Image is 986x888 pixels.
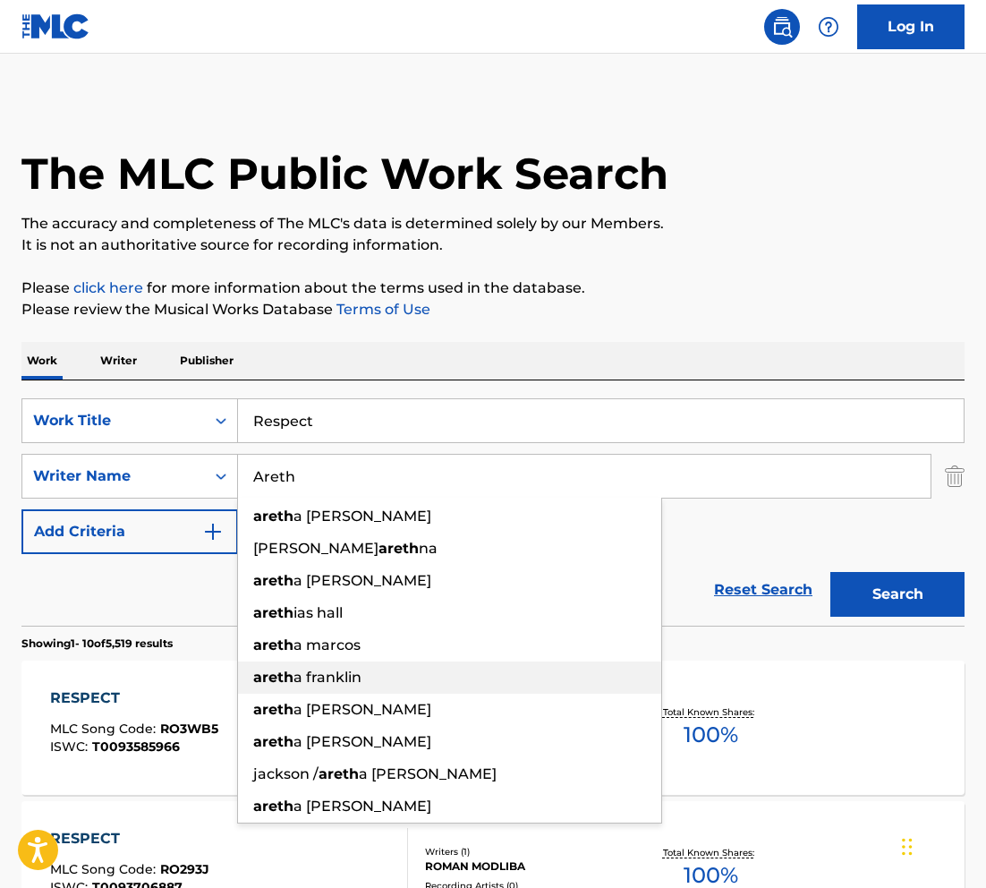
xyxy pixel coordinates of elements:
span: T0093585966 [92,739,180,755]
img: 9d2ae6d4665cec9f34b9.svg [202,521,224,542]
span: na [419,540,438,557]
span: ias hall [293,604,343,621]
p: The accuracy and completeness of The MLC's data is determined solely by our Members. [21,213,965,235]
span: [PERSON_NAME] [253,540,378,557]
span: ISWC : [50,739,92,755]
span: 100 % [684,719,738,751]
p: Please for more information about the terms used in the database. [21,277,965,299]
p: Please review the Musical Works Database [21,299,965,320]
div: Work Title [33,410,194,431]
strong: areth [253,798,293,815]
span: a [PERSON_NAME] [293,798,431,815]
strong: areth [253,636,293,653]
img: MLC Logo [21,13,90,39]
span: RO293J [160,861,209,877]
a: Terms of Use [333,301,430,318]
span: a [PERSON_NAME] [293,733,431,750]
span: jackson / [253,765,319,782]
p: Work [21,342,63,380]
form: Search Form [21,398,965,626]
strong: areth [253,604,293,621]
span: MLC Song Code : [50,861,160,877]
img: Delete Criterion [945,454,965,499]
span: RO3WB5 [160,721,218,737]
strong: areth [253,572,293,589]
a: Public Search [764,9,800,45]
p: Total Known Shares: [663,846,759,859]
p: It is not an authoritative source for recording information. [21,235,965,256]
strong: areth [253,701,293,718]
strong: areth [319,765,359,782]
span: a [PERSON_NAME] [293,508,431,525]
a: RESPECTMLC Song Code:RO3WB5ISWC:T0093585966Writers (1)[PERSON_NAME]Recording Artists (0)Total Kno... [21,661,965,795]
strong: areth [253,508,293,525]
a: click here [73,279,143,296]
iframe: Chat Widget [897,802,986,888]
strong: areth [253,669,293,686]
div: Writer Name [33,465,194,487]
img: search [771,16,793,38]
button: Search [830,572,965,617]
div: ROMAN MODLIBA [425,858,632,875]
div: Writers ( 1 ) [425,845,632,858]
p: Writer [95,342,142,380]
a: Log In [857,4,965,49]
h1: The MLC Public Work Search [21,147,668,201]
p: Showing 1 - 10 of 5,519 results [21,636,173,652]
span: a marcos [293,636,361,653]
a: Reset Search [705,570,821,610]
strong: areth [253,733,293,750]
p: Total Known Shares: [663,705,759,719]
div: RESPECT [50,828,209,850]
strong: areth [378,540,419,557]
div: RESPECT [50,687,218,709]
span: a [PERSON_NAME] [293,572,431,589]
div: Help [811,9,846,45]
span: a [PERSON_NAME] [293,701,431,718]
div: Drag [902,820,913,874]
span: a [PERSON_NAME] [359,765,497,782]
p: Publisher [174,342,239,380]
img: help [818,16,839,38]
button: Add Criteria [21,509,238,554]
span: MLC Song Code : [50,721,160,737]
span: a franklin [293,669,361,686]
